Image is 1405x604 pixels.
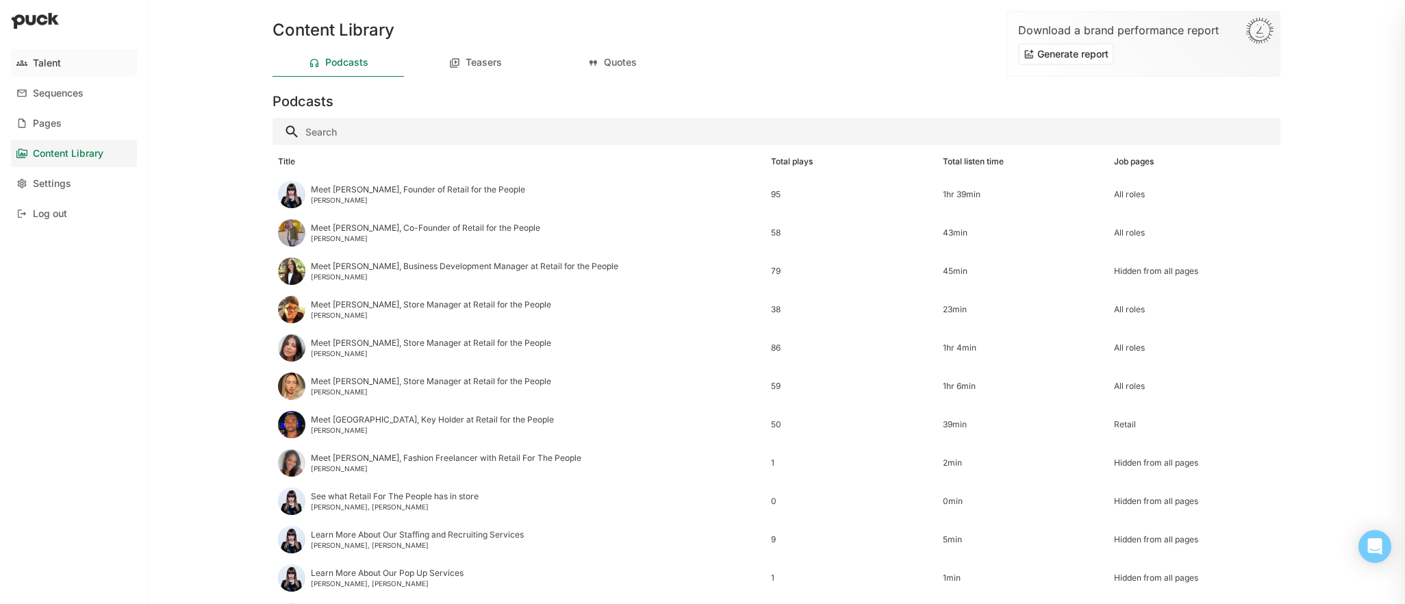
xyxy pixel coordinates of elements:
[311,349,551,357] div: [PERSON_NAME]
[1114,190,1275,199] div: All roles
[1114,535,1275,544] div: Hidden from all pages
[1245,17,1274,45] img: Sun-D3Rjj4Si.svg
[311,234,540,242] div: [PERSON_NAME]
[943,535,1104,544] div: 5min
[1114,381,1275,391] div: All roles
[1358,530,1391,563] div: Open Intercom Messenger
[771,157,813,166] div: Total plays
[33,58,61,69] div: Talent
[33,178,71,190] div: Settings
[311,453,581,463] div: Meet [PERSON_NAME], Fashion Freelancer with Retail For The People
[11,170,137,197] a: Settings
[943,458,1104,468] div: 2min
[943,381,1104,391] div: 1hr 6min
[311,541,524,549] div: [PERSON_NAME], [PERSON_NAME]
[33,88,84,99] div: Sequences
[311,388,551,396] div: [PERSON_NAME]
[943,420,1104,429] div: 39min
[1114,266,1275,276] div: Hidden from all pages
[771,305,932,314] div: 38
[33,148,103,160] div: Content Library
[771,458,932,468] div: 1
[311,196,525,204] div: [PERSON_NAME]
[311,311,551,319] div: [PERSON_NAME]
[33,118,62,129] div: Pages
[1114,305,1275,314] div: All roles
[943,496,1104,506] div: 0min
[311,426,554,434] div: [PERSON_NAME]
[311,579,464,588] div: [PERSON_NAME], [PERSON_NAME]
[771,381,932,391] div: 59
[943,228,1104,238] div: 43min
[943,343,1104,353] div: 1hr 4min
[311,273,618,281] div: [PERSON_NAME]
[466,57,502,68] div: Teasers
[311,262,618,271] div: Meet [PERSON_NAME], Business Development Manager at Retail for the People
[325,57,368,68] div: Podcasts
[771,228,932,238] div: 58
[1018,43,1114,65] button: Generate report
[1114,157,1154,166] div: Job pages
[311,338,551,348] div: Meet [PERSON_NAME], Store Manager at Retail for the People
[943,266,1104,276] div: 45min
[771,343,932,353] div: 86
[311,530,524,540] div: Learn More About Our Staffing and Recruiting Services
[311,415,554,425] div: Meet [GEOGRAPHIC_DATA], Key Holder at Retail for the People
[273,22,394,38] h1: Content Library
[1114,496,1275,506] div: Hidden from all pages
[943,573,1104,583] div: 1min
[278,157,295,166] div: Title
[311,503,479,511] div: [PERSON_NAME], [PERSON_NAME]
[311,223,540,233] div: Meet [PERSON_NAME], Co-Founder of Retail for the People
[311,492,479,501] div: See what Retail For The People has in store
[771,535,932,544] div: 9
[771,496,932,506] div: 0
[11,49,137,77] a: Talent
[11,140,137,167] a: Content Library
[311,568,464,578] div: Learn More About Our Pop Up Services
[11,79,137,107] a: Sequences
[1114,343,1275,353] div: All roles
[311,185,525,194] div: Meet [PERSON_NAME], Founder of Retail for the People
[1114,573,1275,583] div: Hidden from all pages
[273,118,1280,145] input: Search
[943,190,1104,199] div: 1hr 39min
[604,57,637,68] div: Quotes
[311,377,551,386] div: Meet [PERSON_NAME], Store Manager at Retail for the People
[943,157,1004,166] div: Total listen time
[33,208,67,220] div: Log out
[311,464,581,473] div: [PERSON_NAME]
[1114,228,1275,238] div: All roles
[1114,420,1275,429] div: Retail
[1114,458,1275,468] div: Hidden from all pages
[771,190,932,199] div: 95
[11,110,137,137] a: Pages
[943,305,1104,314] div: 23min
[771,420,932,429] div: 50
[771,266,932,276] div: 79
[771,573,932,583] div: 1
[273,93,333,110] h3: Podcasts
[1018,23,1269,38] div: Download a brand performance report
[311,300,551,310] div: Meet [PERSON_NAME], Store Manager at Retail for the People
